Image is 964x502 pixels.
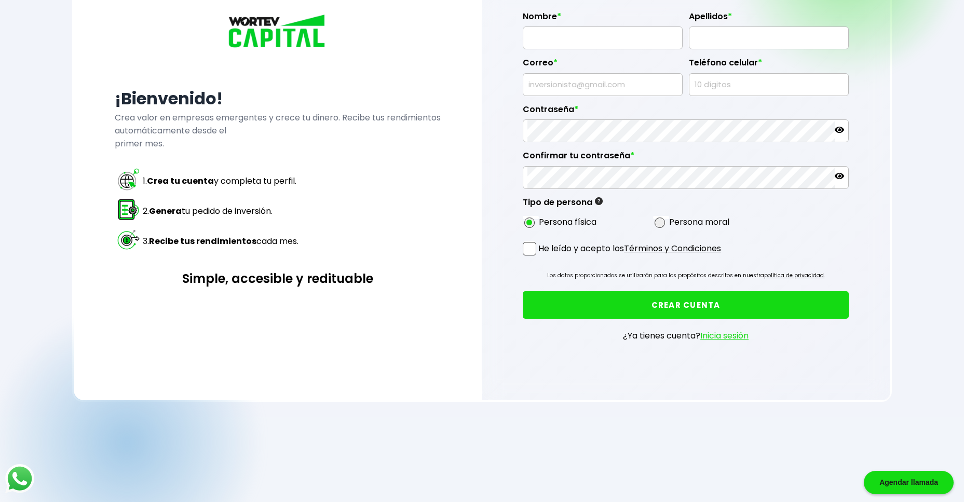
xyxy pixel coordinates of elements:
label: Contraseña [523,104,849,120]
label: Teléfono celular [689,58,849,73]
label: Confirmar tu contraseña [523,151,849,166]
label: Persona física [539,215,596,228]
label: Tipo de persona [523,197,603,213]
h2: ¡Bienvenido! [115,86,441,111]
img: paso 1 [116,167,141,192]
strong: Genera [149,205,182,217]
p: He leído y acepto los [538,242,721,255]
img: logos_whatsapp-icon.242b2217.svg [5,464,34,493]
p: Los datos proporcionados se utilizarán para los propósitos descritos en nuestra [547,270,825,281]
img: paso 2 [116,197,141,222]
strong: Crea tu cuenta [147,175,214,187]
td: 2. tu pedido de inversión. [142,197,299,226]
label: Correo [523,58,683,73]
td: 3. cada mes. [142,227,299,256]
p: Crea valor en empresas emergentes y crece tu dinero. Recibe tus rendimientos automáticamente desd... [115,111,441,150]
label: Apellidos [689,11,849,27]
img: paso 3 [116,227,141,252]
strong: Recibe tus rendimientos [149,235,256,247]
a: Términos y Condiciones [624,242,721,254]
button: CREAR CUENTA [523,291,849,319]
input: inversionista@gmail.com [527,74,678,96]
h3: Simple, accesible y redituable [115,269,441,288]
input: 10 dígitos [694,74,844,96]
p: ¿Ya tienes cuenta? [623,329,749,342]
img: logo_wortev_capital [226,13,330,51]
a: Inicia sesión [700,330,749,342]
a: política de privacidad. [764,272,825,279]
td: 1. y completa tu perfil. [142,167,299,196]
label: Nombre [523,11,683,27]
img: gfR76cHglkPwleuBLjWdxeZVvX9Wp6JBDmjRYY8JYDQn16A2ICN00zLTgIroGa6qie5tIuWH7V3AapTKqzv+oMZsGfMUqL5JM... [595,197,603,205]
label: Persona moral [669,215,729,228]
div: Agendar llamada [864,471,954,494]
